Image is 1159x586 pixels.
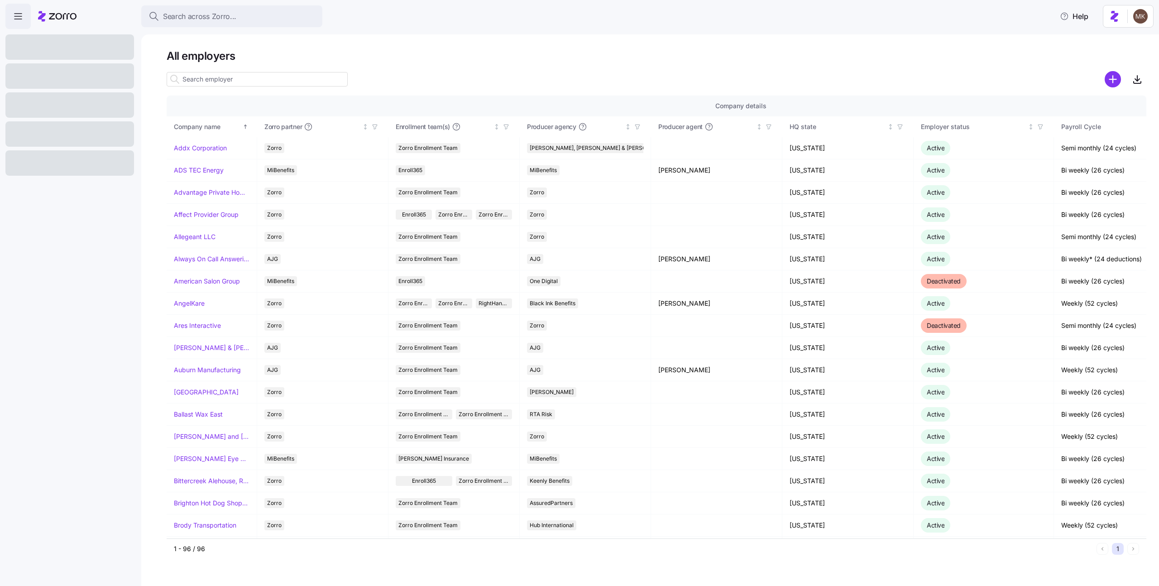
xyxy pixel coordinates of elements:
[927,144,944,152] span: Active
[174,365,241,375] a: Auburn Manufacturing
[412,476,436,486] span: Enroll365
[782,403,914,426] td: [US_STATE]
[530,432,544,442] span: Zorro
[782,116,914,137] th: HQ stateNot sorted
[174,144,227,153] a: Addx Corporation
[927,188,944,196] span: Active
[174,188,249,197] a: Advantage Private Home Care
[398,387,458,397] span: Zorro Enrollment Team
[782,270,914,293] td: [US_STATE]
[782,293,914,315] td: [US_STATE]
[174,343,249,352] a: [PERSON_NAME] & [PERSON_NAME]'s
[1053,7,1096,25] button: Help
[479,298,509,308] span: RightHandMan Financial
[267,476,282,486] span: Zorro
[398,232,458,242] span: Zorro Enrollment Team
[782,470,914,492] td: [US_STATE]
[141,5,322,27] button: Search across Zorro...
[530,476,570,486] span: Keenly Benefits
[527,122,576,131] span: Producer agency
[530,165,557,175] span: MiBenefits
[927,166,944,174] span: Active
[267,187,282,197] span: Zorro
[625,124,631,130] div: Not sorted
[927,521,944,529] span: Active
[398,343,458,353] span: Zorro Enrollment Team
[782,137,914,159] td: [US_STATE]
[927,233,944,240] span: Active
[782,537,914,559] td: [US_STATE]
[927,432,944,440] span: Active
[163,11,236,22] span: Search across Zorro...
[1060,11,1088,22] span: Help
[398,187,458,197] span: Zorro Enrollment Team
[267,454,294,464] span: MiBenefits
[388,116,520,137] th: Enrollment team(s)Not sorted
[756,124,762,130] div: Not sorted
[174,277,240,286] a: American Salon Group
[651,248,782,270] td: [PERSON_NAME]
[530,520,574,530] span: Hub International
[174,476,249,485] a: Bittercreek Alehouse, Red Feather Lounge, Diablo & Sons Saloon
[398,143,458,153] span: Zorro Enrollment Team
[927,366,944,374] span: Active
[782,337,914,359] td: [US_STATE]
[927,410,944,418] span: Active
[1028,124,1034,130] div: Not sorted
[398,498,458,508] span: Zorro Enrollment Team
[398,321,458,331] span: Zorro Enrollment Team
[1105,71,1121,87] svg: add icon
[927,477,944,485] span: Active
[267,232,282,242] span: Zorro
[1112,543,1124,555] button: 1
[267,254,278,264] span: AJG
[927,344,944,351] span: Active
[1133,9,1148,24] img: 5ab780eebedb11a070f00e4a129a1a32
[782,182,914,204] td: [US_STATE]
[782,359,914,381] td: [US_STATE]
[914,116,1054,137] th: Employer statusNot sorted
[782,492,914,514] td: [US_STATE]
[267,143,282,153] span: Zorro
[927,277,961,285] span: Deactivated
[651,159,782,182] td: [PERSON_NAME]
[398,520,458,530] span: Zorro Enrollment Team
[651,116,782,137] th: Producer agentNot sorted
[927,388,944,396] span: Active
[479,210,509,220] span: Zorro Enrollment Experts
[174,166,224,175] a: ADS TEC Energy
[174,388,239,397] a: [GEOGRAPHIC_DATA]
[1061,122,1157,132] div: Payroll Cycle
[267,498,282,508] span: Zorro
[398,454,469,464] span: [PERSON_NAME] Insurance
[927,322,961,329] span: Deactivated
[267,210,282,220] span: Zorro
[402,210,426,220] span: Enroll365
[530,298,575,308] span: Black Ink Benefits
[267,165,294,175] span: MiBenefits
[530,232,544,242] span: Zorro
[267,321,282,331] span: Zorro
[174,255,249,264] a: Always On Call Answering Service
[398,365,458,375] span: Zorro Enrollment Team
[782,381,914,403] td: [US_STATE]
[530,365,541,375] span: AJG
[782,159,914,182] td: [US_STATE]
[530,321,544,331] span: Zorro
[927,455,944,462] span: Active
[927,211,944,218] span: Active
[782,315,914,337] td: [US_STATE]
[782,226,914,248] td: [US_STATE]
[1097,543,1108,555] button: Previous page
[921,122,1026,132] div: Employer status
[362,124,369,130] div: Not sorted
[530,187,544,197] span: Zorro
[167,49,1146,63] h1: All employers
[174,432,249,441] a: [PERSON_NAME] and [PERSON_NAME]'s Furniture
[174,499,249,508] a: Brighton Hot Dog Shoppe
[174,299,205,308] a: AngelKare
[530,276,558,286] span: One Digital
[782,426,914,448] td: [US_STATE]
[267,343,278,353] span: AJG
[438,298,469,308] span: Zorro Enrollment Experts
